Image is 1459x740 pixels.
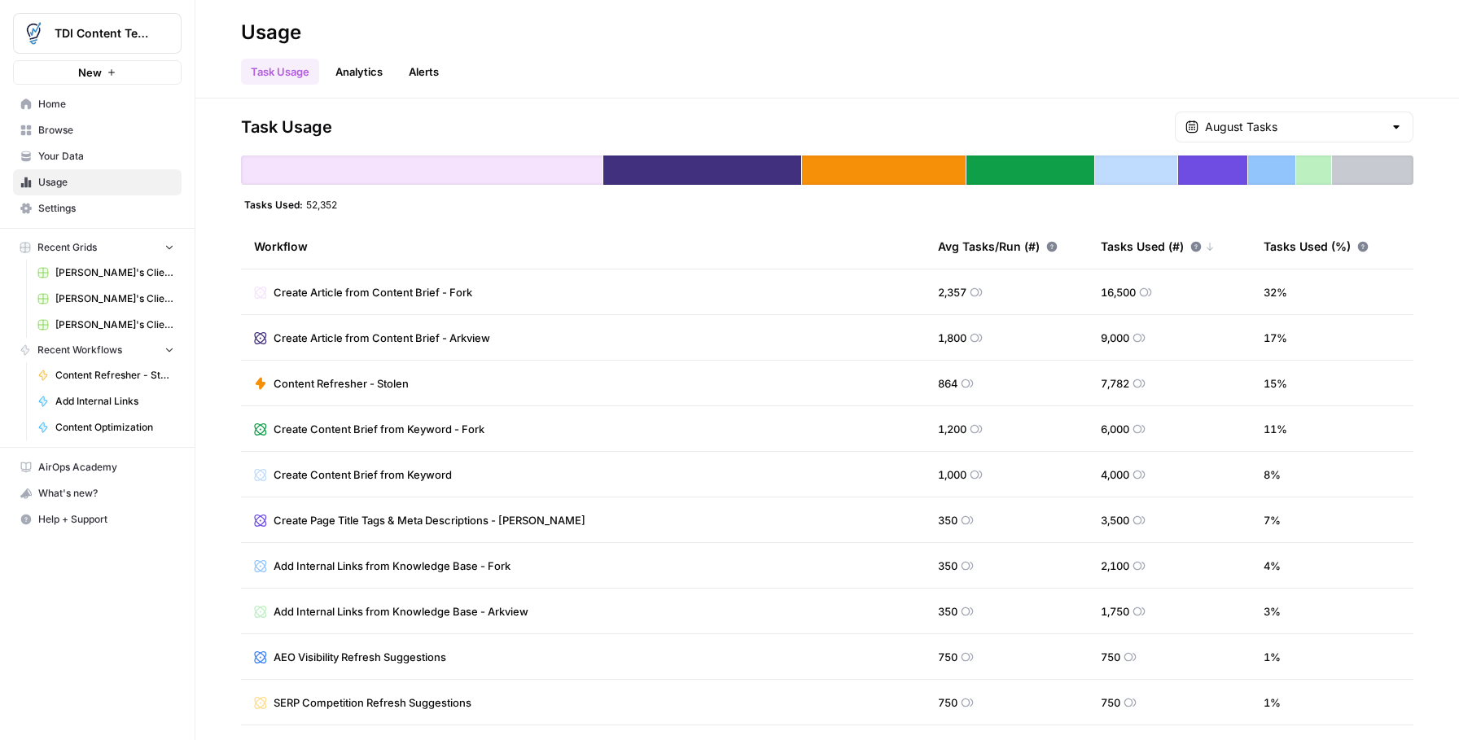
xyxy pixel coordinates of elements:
[1101,284,1136,300] span: 16,500
[274,694,471,711] span: SERP Competition Refresh Suggestions
[30,260,182,286] a: [PERSON_NAME]'s Clients - New Content
[13,195,182,221] a: Settings
[254,284,472,300] a: Create Article from Content Brief - Fork
[938,375,957,392] span: 864
[1264,466,1281,483] span: 8 %
[254,421,484,437] a: Create Content Brief from Keyword - Fork
[399,59,449,85] a: Alerts
[1264,375,1287,392] span: 15 %
[1101,512,1129,528] span: 3,500
[55,291,174,306] span: [PERSON_NAME]'s Clients - Optimizing Content
[38,460,174,475] span: AirOps Academy
[30,312,182,338] a: [PERSON_NAME]'s Clients - New Content
[1264,421,1287,437] span: 11 %
[13,480,182,506] button: What's new?
[13,454,182,480] a: AirOps Academy
[254,558,510,574] a: Add Internal Links from Knowledge Base - Fork
[1101,603,1129,620] span: 1,750
[241,20,301,46] div: Usage
[254,224,912,269] div: Workflow
[13,338,182,362] button: Recent Workflows
[55,317,174,332] span: [PERSON_NAME]'s Clients - New Content
[13,235,182,260] button: Recent Grids
[13,60,182,85] button: New
[938,603,957,620] span: 350
[938,512,957,528] span: 350
[254,375,409,392] a: Content Refresher - Stolen
[938,224,1058,269] div: Avg Tasks/Run (#)
[38,512,174,527] span: Help + Support
[37,343,122,357] span: Recent Workflows
[1101,466,1129,483] span: 4,000
[13,117,182,143] a: Browse
[274,649,446,665] span: AEO Visibility Refresh Suggestions
[38,97,174,112] span: Home
[30,362,182,388] a: Content Refresher - Stolen
[274,512,585,528] span: Create Page Title Tags & Meta Descriptions - [PERSON_NAME]
[1264,694,1281,711] span: 1 %
[30,286,182,312] a: [PERSON_NAME]'s Clients - Optimizing Content
[55,394,174,409] span: Add Internal Links
[938,649,957,665] span: 750
[1101,375,1129,392] span: 7,782
[274,421,484,437] span: Create Content Brief from Keyword - Fork
[938,330,966,346] span: 1,800
[1101,558,1129,574] span: 2,100
[938,421,966,437] span: 1,200
[274,558,510,574] span: Add Internal Links from Knowledge Base - Fork
[19,19,48,48] img: TDI Content Team Logo
[938,466,966,483] span: 1,000
[254,512,585,528] a: Create Page Title Tags & Meta Descriptions - [PERSON_NAME]
[1264,284,1287,300] span: 32 %
[13,13,182,54] button: Workspace: TDI Content Team
[1101,330,1129,346] span: 9,000
[38,175,174,190] span: Usage
[326,59,392,85] a: Analytics
[13,91,182,117] a: Home
[30,414,182,440] a: Content Optimization
[1101,224,1215,269] div: Tasks Used (#)
[13,506,182,532] button: Help + Support
[274,330,490,346] span: Create Article from Content Brief - Arkview
[78,64,102,81] span: New
[1205,119,1383,135] input: August Tasks
[38,149,174,164] span: Your Data
[1264,224,1369,269] div: Tasks Used (%)
[30,388,182,414] a: Add Internal Links
[241,116,332,138] span: Task Usage
[1264,558,1281,574] span: 4 %
[254,603,528,620] a: Add Internal Links from Knowledge Base - Arkview
[37,240,97,255] span: Recent Grids
[13,143,182,169] a: Your Data
[13,169,182,195] a: Usage
[1264,603,1281,620] span: 3 %
[274,603,528,620] span: Add Internal Links from Knowledge Base - Arkview
[14,481,181,506] div: What's new?
[38,123,174,138] span: Browse
[938,694,957,711] span: 750
[38,201,174,216] span: Settings
[254,330,490,346] a: Create Article from Content Brief - Arkview
[274,466,452,483] span: Create Content Brief from Keyword
[1264,649,1281,665] span: 1 %
[244,198,303,211] span: Tasks Used:
[1101,649,1120,665] span: 750
[1264,512,1281,528] span: 7 %
[1264,330,1287,346] span: 17 %
[274,375,409,392] span: Content Refresher - Stolen
[274,284,472,300] span: Create Article from Content Brief - Fork
[55,265,174,280] span: [PERSON_NAME]'s Clients - New Content
[306,198,337,211] span: 52,352
[1101,694,1120,711] span: 750
[1101,421,1129,437] span: 6,000
[938,558,957,574] span: 350
[938,284,966,300] span: 2,357
[55,25,153,42] span: TDI Content Team
[55,420,174,435] span: Content Optimization
[241,59,319,85] a: Task Usage
[55,368,174,383] span: Content Refresher - Stolen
